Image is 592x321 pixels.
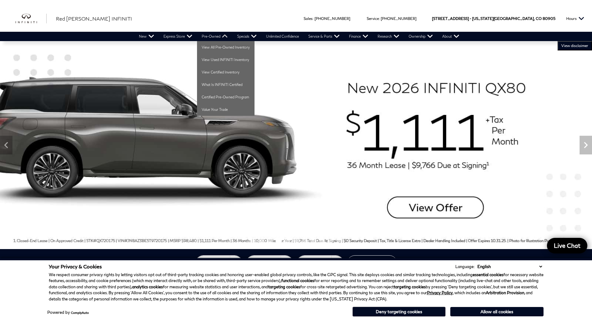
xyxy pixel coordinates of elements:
[134,32,464,41] nav: Main Navigation
[258,238,264,244] span: Go to slide 2
[563,5,587,32] button: Open the hours dropdown
[455,265,475,269] div: Language:
[476,263,544,270] select: Language Select
[438,32,464,41] a: About
[328,238,334,244] span: Go to slide 10
[486,290,524,295] strong: Arbitration Provision
[49,263,102,269] span: Your Privacy & Cookies
[344,32,373,41] a: Finance
[379,16,380,21] span: :
[337,238,343,244] span: Go to slide 11
[276,238,282,244] span: Go to slide 4
[284,238,291,244] span: Go to slide 5
[268,284,300,289] strong: targeting cookies
[347,255,397,271] button: Search
[56,15,132,22] a: Red [PERSON_NAME] INFINITI
[159,32,197,41] a: Express Store
[56,16,132,21] span: Red [PERSON_NAME] INFINITI
[310,238,317,244] span: Go to slide 8
[558,41,592,50] button: VIEW DISCLAIMER
[134,32,159,41] a: New
[197,78,255,91] a: What Is INFINITI Certified
[246,256,293,271] button: Year
[197,103,255,116] a: Value Your Trade
[195,256,242,271] button: Type
[432,16,555,21] a: [STREET_ADDRESS] • [US_STATE][GEOGRAPHIC_DATA], CO 80905
[16,14,47,24] img: INFINITI
[473,272,503,277] strong: essential cookies
[197,54,255,66] a: View Used INFINITI Inventory
[304,16,313,21] span: Sales
[580,136,592,154] div: Next
[261,32,304,41] a: Unlimited Confidence
[472,5,535,32] span: [US_STATE][GEOGRAPHIC_DATA],
[71,311,89,314] a: ComplyAuto
[49,272,544,302] p: We respect consumer privacy rights by letting visitors opt out of third-party tracking cookies an...
[551,242,584,249] span: Live Chat
[561,43,588,48] span: VIEW DISCLAIMER
[197,41,255,54] a: View All Pre-Owned Inventory
[297,256,344,271] button: Model
[16,14,47,24] a: infiniti
[432,5,471,32] span: [STREET_ADDRESS] •
[536,5,542,32] span: CO
[404,32,438,41] a: Ownership
[281,278,314,283] strong: functional cookies
[197,91,255,103] a: Certified Pre-Owned Program
[547,238,587,253] a: Live Chat
[352,307,446,317] button: Deny targeting cookies
[381,16,416,21] a: [PHONE_NUMBER]
[543,5,555,32] span: 80905
[427,290,453,295] a: Privacy Policy
[47,310,89,314] div: Powered by
[250,238,256,244] span: Go to slide 1
[304,32,344,41] a: Service & Parts
[132,284,163,289] strong: analytics cookies
[302,238,308,244] span: Go to slide 7
[267,238,273,244] span: Go to slide 3
[293,238,299,244] span: Go to slide 6
[232,32,261,41] a: Specials
[197,66,255,78] a: View Certified Inventory
[197,32,232,41] a: Pre-Owned
[373,32,404,41] a: Research
[450,307,544,316] button: Allow all cookies
[313,16,314,21] span: :
[367,16,379,21] span: Service
[394,284,426,289] strong: targeting cookies
[319,238,325,244] span: Go to slide 9
[314,16,350,21] a: [PHONE_NUMBER]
